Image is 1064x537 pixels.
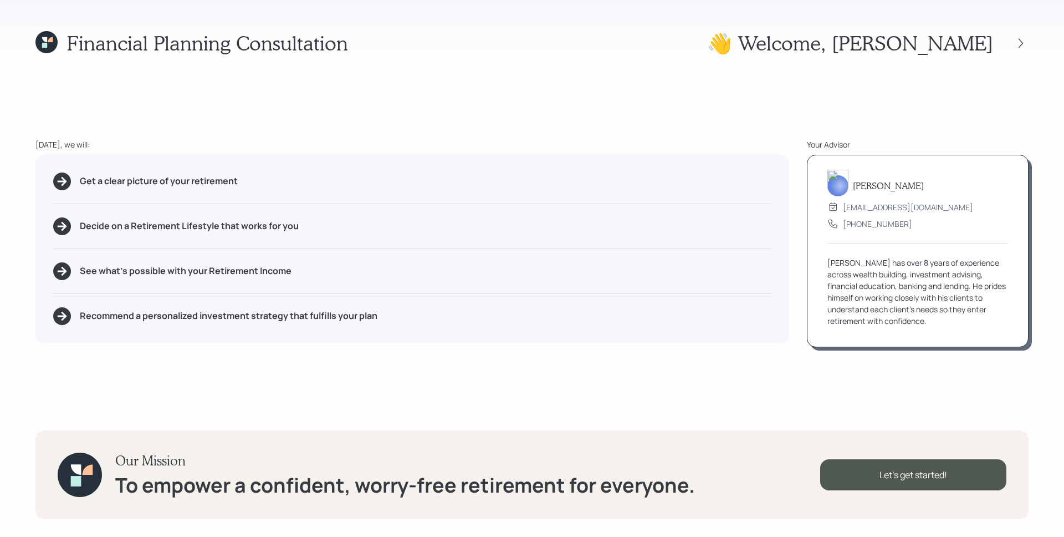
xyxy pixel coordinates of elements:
h5: See what's possible with your Retirement Income [80,266,291,276]
h1: 👋 Welcome , [PERSON_NAME] [707,31,993,55]
h1: To empower a confident, worry-free retirement for everyone. [115,473,695,497]
h1: Financial Planning Consultation [66,31,348,55]
h5: Get a clear picture of your retirement [80,176,238,186]
h5: Recommend a personalized investment strategy that fulfills your plan [80,311,377,321]
div: [PERSON_NAME] has over 8 years of experience across wealth building, investment advising, financi... [827,257,1008,327]
div: [DATE], we will: [35,139,789,150]
div: Your Advisor [807,139,1029,150]
h3: Our Mission [115,453,695,469]
img: james-distasi-headshot.png [827,170,848,196]
div: Let's get started! [820,459,1006,490]
div: [EMAIL_ADDRESS][DOMAIN_NAME] [843,201,973,213]
h5: [PERSON_NAME] [853,180,924,191]
div: [PHONE_NUMBER] [843,218,912,230]
h5: Decide on a Retirement Lifestyle that works for you [80,221,299,231]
